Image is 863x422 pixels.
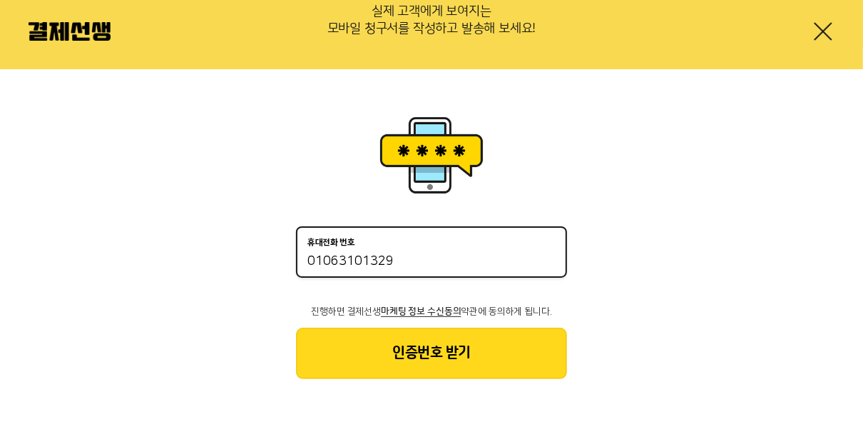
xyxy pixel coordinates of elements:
[374,112,489,198] img: 휴대폰인증 이미지
[296,328,567,379] button: 인증번호 받기
[381,306,461,316] span: 마케팅 정보 수신동의
[307,238,355,248] p: 휴대전화 번호
[307,253,556,271] input: 휴대전화 번호
[296,306,567,316] p: 진행하면 결제선생 약관에 동의하게 됩니다.
[29,22,111,41] img: 결제선생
